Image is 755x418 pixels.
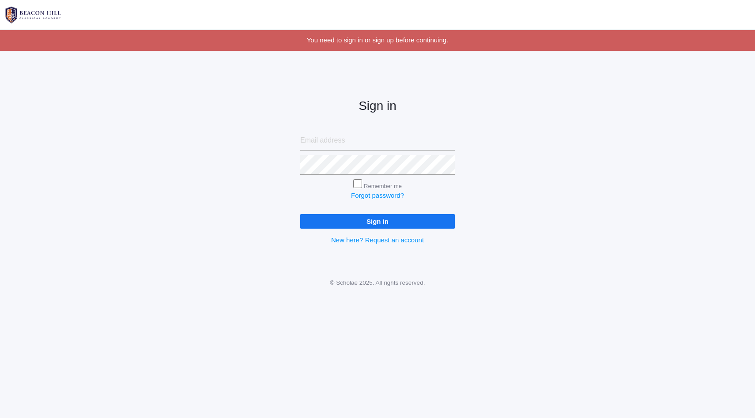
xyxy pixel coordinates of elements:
[351,192,404,199] a: Forgot password?
[331,236,424,244] a: New here? Request an account
[300,214,455,229] input: Sign in
[300,99,455,113] h2: Sign in
[300,131,455,151] input: Email address
[364,183,402,189] label: Remember me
